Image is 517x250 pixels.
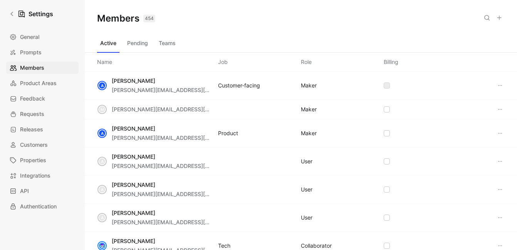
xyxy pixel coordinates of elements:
[20,94,45,103] span: Feedback
[112,125,155,132] span: [PERSON_NAME]
[218,129,238,138] div: Product
[20,63,44,72] span: Members
[98,186,106,193] div: A
[156,37,179,49] button: Teams
[6,77,79,89] a: Product Areas
[112,87,291,93] span: [PERSON_NAME][EMAIL_ADDRESS][PERSON_NAME][DOMAIN_NAME]
[20,156,46,165] span: Properties
[20,32,39,42] span: General
[20,125,43,134] span: Releases
[6,92,79,105] a: Feedback
[20,79,57,88] span: Product Areas
[98,214,106,221] div: A
[112,219,291,225] span: [PERSON_NAME][EMAIL_ADDRESS][PERSON_NAME][DOMAIN_NAME]
[6,139,79,151] a: Customers
[6,200,79,213] a: Authentication
[98,106,106,113] div: m
[98,158,106,165] div: A
[97,57,112,67] div: Name
[301,129,317,138] div: MAKER
[112,210,155,216] span: [PERSON_NAME]
[301,185,312,194] div: USER
[97,12,155,25] h1: Members
[6,62,79,74] a: Members
[98,82,106,89] div: A
[112,238,155,244] span: [PERSON_NAME]
[112,153,155,160] span: [PERSON_NAME]
[6,169,79,182] a: Integrations
[20,171,50,180] span: Integrations
[6,31,79,43] a: General
[20,202,57,211] span: Authentication
[6,154,79,166] a: Properties
[6,6,56,22] a: Settings
[20,140,48,149] span: Customers
[301,81,317,90] div: MAKER
[112,106,247,112] span: [PERSON_NAME][EMAIL_ADDRESS][DOMAIN_NAME]
[301,57,312,67] div: Role
[112,181,155,188] span: [PERSON_NAME]
[124,37,151,49] button: Pending
[6,123,79,136] a: Releases
[112,163,247,169] span: [PERSON_NAME][EMAIL_ADDRESS][DOMAIN_NAME]
[20,186,29,196] span: API
[384,57,398,67] div: Billing
[6,108,79,120] a: Requests
[218,81,260,90] div: Customer-facing
[143,15,155,22] div: 454
[6,46,79,59] a: Prompts
[112,191,291,197] span: [PERSON_NAME][EMAIL_ADDRESS][PERSON_NAME][DOMAIN_NAME]
[6,185,79,197] a: API
[301,157,312,166] div: USER
[29,9,53,18] h1: Settings
[98,129,106,137] div: A
[20,48,42,57] span: Prompts
[97,37,119,49] button: Active
[301,105,317,114] div: MAKER
[218,57,228,67] div: Job
[301,213,312,222] div: USER
[20,109,44,119] span: Requests
[112,77,155,84] span: [PERSON_NAME]
[112,134,291,141] span: [PERSON_NAME][EMAIL_ADDRESS][PERSON_NAME][DOMAIN_NAME]
[98,242,106,250] img: avatar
